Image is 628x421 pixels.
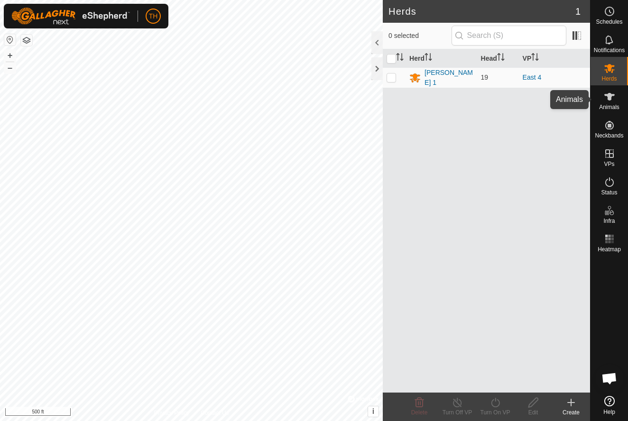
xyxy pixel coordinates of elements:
[552,408,590,417] div: Create
[201,409,229,417] a: Contact Us
[438,408,476,417] div: Turn Off VP
[604,161,614,167] span: VPs
[4,50,16,61] button: +
[514,408,552,417] div: Edit
[396,55,404,62] p-sorticon: Activate to sort
[388,31,452,41] span: 0 selected
[575,4,581,18] span: 1
[452,26,566,46] input: Search (S)
[425,55,432,62] p-sorticon: Activate to sort
[603,218,615,224] span: Infra
[598,247,621,252] span: Heatmap
[4,62,16,73] button: –
[596,19,622,25] span: Schedules
[497,55,505,62] p-sorticon: Activate to sort
[531,55,539,62] p-sorticon: Activate to sort
[4,34,16,46] button: Reset Map
[519,49,590,68] th: VP
[523,73,542,81] a: East 4
[477,49,519,68] th: Head
[372,407,374,415] span: i
[481,73,489,81] span: 19
[149,11,158,21] span: TH
[11,8,130,25] img: Gallagher Logo
[601,190,617,195] span: Status
[595,364,624,393] div: Open chat
[476,408,514,417] div: Turn On VP
[591,392,628,419] a: Help
[368,406,379,417] button: i
[388,6,575,17] h2: Herds
[594,47,625,53] span: Notifications
[154,409,190,417] a: Privacy Policy
[406,49,477,68] th: Herd
[603,409,615,415] span: Help
[21,35,32,46] button: Map Layers
[411,409,428,416] span: Delete
[425,68,473,88] div: [PERSON_NAME] 1
[599,104,619,110] span: Animals
[601,76,617,82] span: Herds
[595,133,623,138] span: Neckbands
